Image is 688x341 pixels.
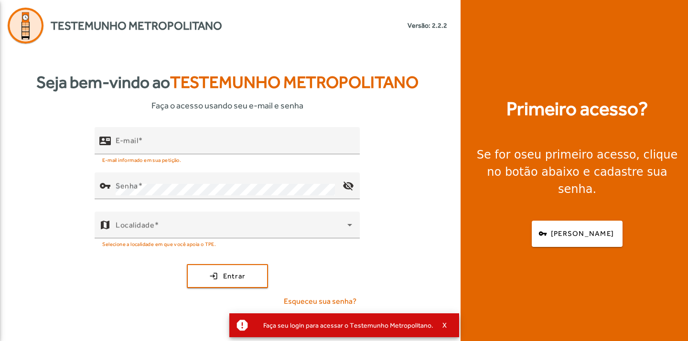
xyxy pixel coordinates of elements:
span: Testemunho Metropolitano [51,17,222,34]
span: Testemunho Metropolitano [170,73,419,92]
strong: Seja bem-vindo ao [36,70,419,95]
mat-icon: contact_mail [99,135,111,146]
mat-icon: report [235,318,249,332]
mat-label: Localidade [116,220,154,229]
button: X [433,321,457,330]
button: [PERSON_NAME] [532,221,623,247]
div: Faça seu login para acessar o Testemunho Metropolitano. [256,319,433,332]
img: Logo Agenda [8,8,43,43]
mat-icon: visibility_off [337,174,360,197]
mat-icon: vpn_key [99,180,111,192]
button: Entrar [187,264,268,288]
small: Versão: 2.2.2 [408,21,447,31]
mat-label: E-mail [116,136,138,145]
strong: Primeiro acesso? [506,95,648,123]
span: Faça o acesso usando seu e-mail e senha [151,99,303,112]
mat-hint: E-mail informado em sua petição. [102,154,181,165]
strong: seu primeiro acesso [521,148,636,161]
mat-hint: Selecione a localidade em que você apoia o TPE. [102,238,216,249]
div: Se for o , clique no botão abaixo e cadastre sua senha. [472,146,682,198]
mat-icon: map [99,219,111,231]
span: Entrar [223,271,246,282]
mat-label: Senha [116,181,138,190]
span: X [442,321,447,330]
span: Esqueceu sua senha? [284,296,356,307]
span: [PERSON_NAME] [551,228,614,239]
